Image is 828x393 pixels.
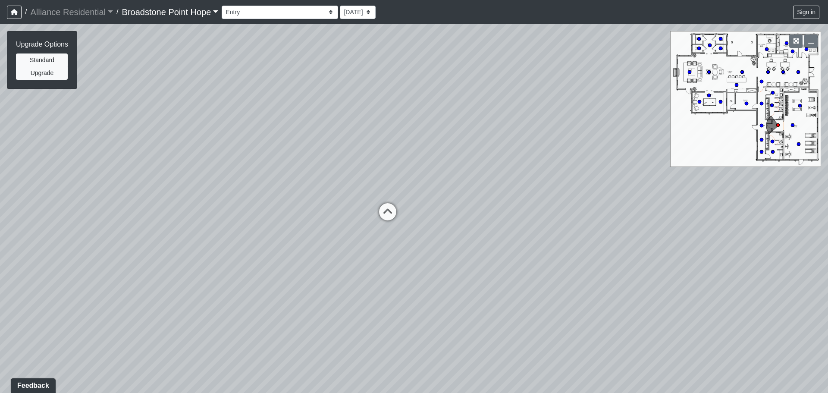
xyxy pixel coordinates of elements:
[16,66,68,80] button: Upgrade
[16,40,68,48] h6: Upgrade Options
[30,3,113,21] a: Alliance Residential
[793,6,819,19] button: Sign in
[22,3,30,21] span: /
[16,53,68,67] button: Standard
[113,3,122,21] span: /
[122,3,219,21] a: Broadstone Point Hope
[6,376,57,393] iframe: Ybug feedback widget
